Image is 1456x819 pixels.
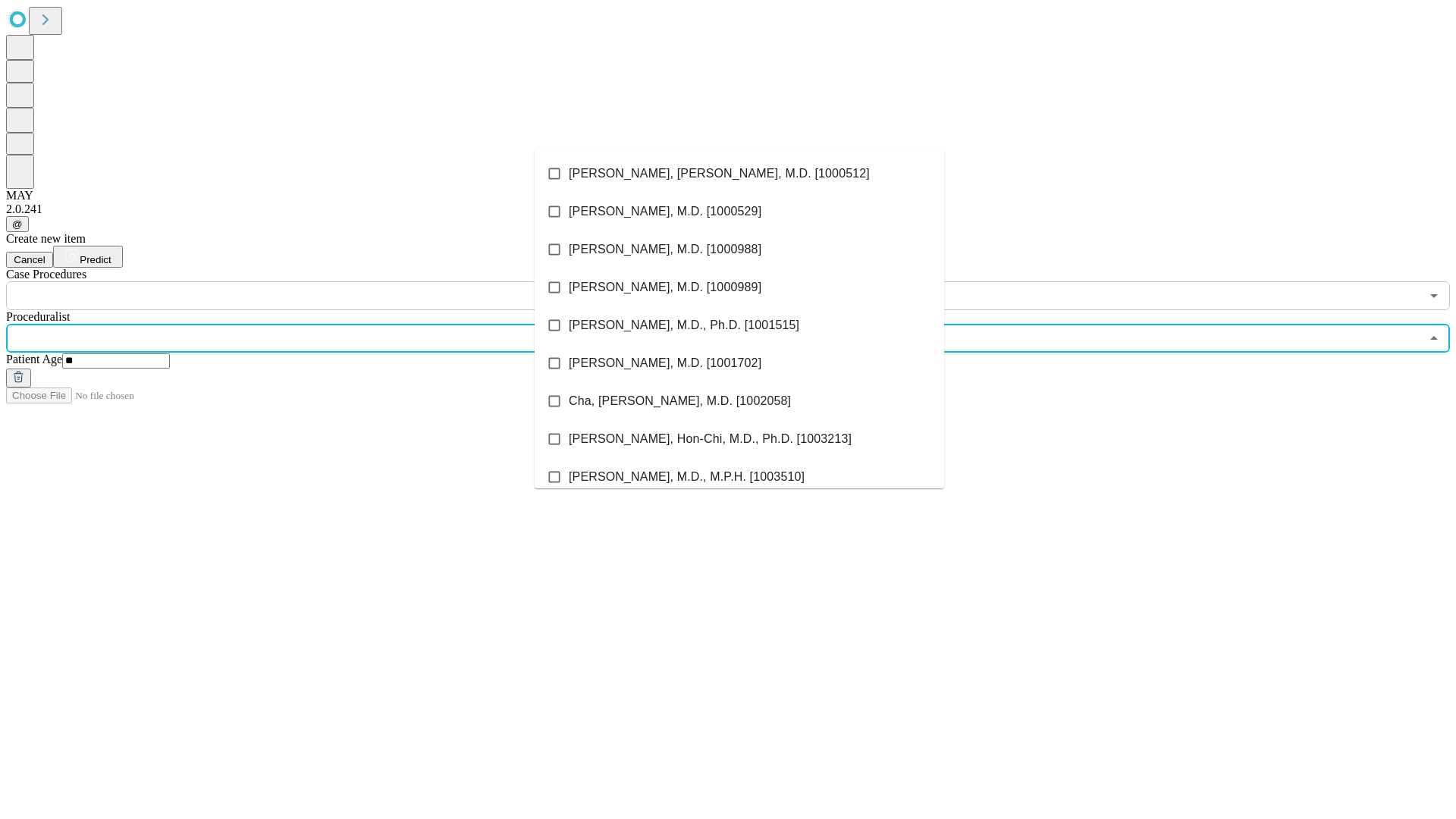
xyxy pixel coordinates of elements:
[1423,328,1445,349] button: Close
[6,189,1450,202] div: MAY
[569,165,870,183] span: [PERSON_NAME], [PERSON_NAME], M.D. [1000512]
[6,202,1450,216] div: 2.0.241
[53,246,123,268] button: Predict
[6,232,86,245] span: Create new item
[569,316,799,334] span: [PERSON_NAME], M.D., Ph.D. [1001515]
[14,254,45,265] span: Cancel
[569,354,761,372] span: [PERSON_NAME], M.D. [1001702]
[6,252,53,268] button: Cancel
[12,218,23,230] span: @
[6,268,86,281] span: Scheduled Procedure
[569,278,761,297] span: [PERSON_NAME], M.D. [1000989]
[6,310,70,323] span: Proceduralist
[80,254,111,265] span: Predict
[569,240,761,259] span: [PERSON_NAME], M.D. [1000988]
[569,202,761,221] span: [PERSON_NAME], M.D. [1000529]
[569,468,805,486] span: [PERSON_NAME], M.D., M.P.H. [1003510]
[6,216,29,232] button: @
[6,353,62,366] span: Patient Age
[569,392,791,410] span: Cha, [PERSON_NAME], M.D. [1002058]
[569,430,852,448] span: [PERSON_NAME], Hon-Chi, M.D., Ph.D. [1003213]
[1423,285,1445,306] button: Open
